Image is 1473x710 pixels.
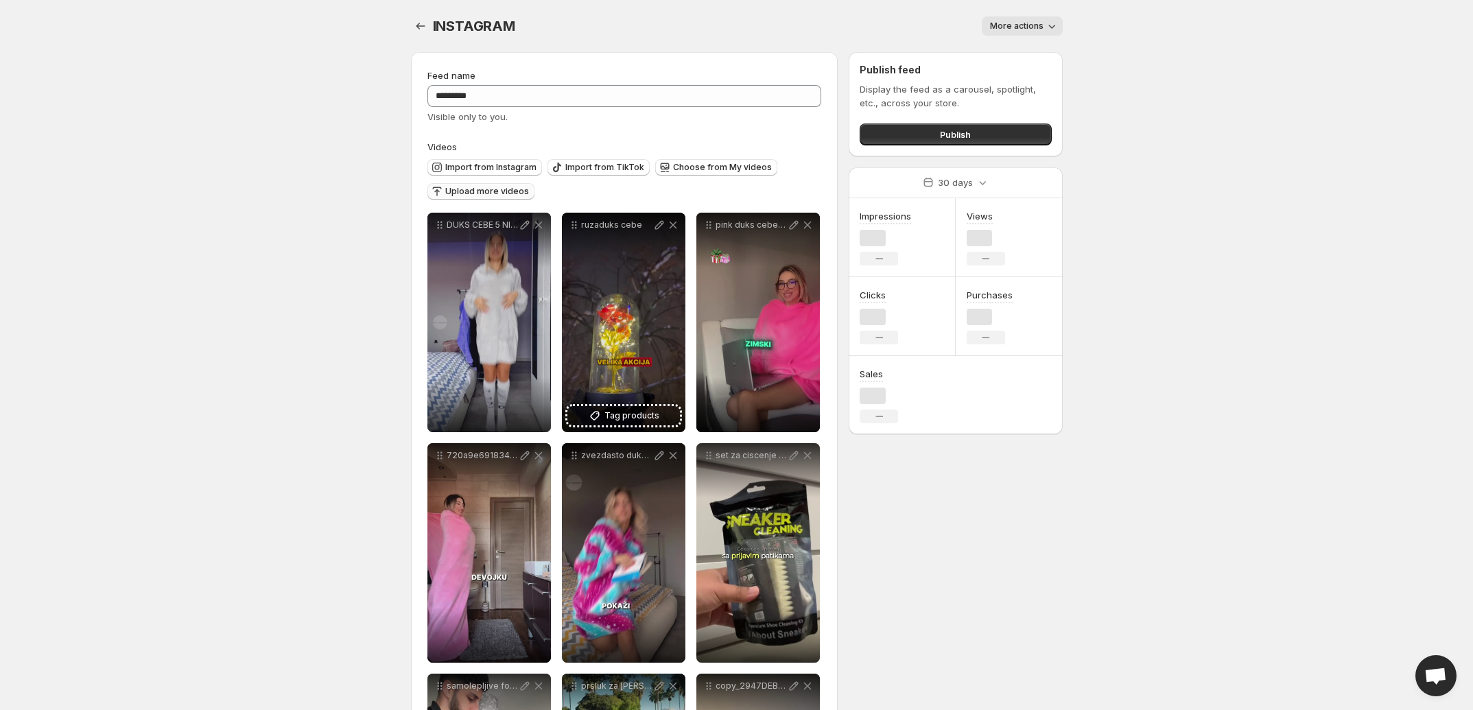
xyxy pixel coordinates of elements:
[427,141,457,152] span: Videos
[860,82,1051,110] p: Display the feed as a carousel, spotlight, etc., across your store.
[547,159,650,176] button: Import from TikTok
[1415,655,1457,696] div: Open chat
[655,159,777,176] button: Choose from My videos
[445,186,529,197] span: Upload more videos
[427,443,551,663] div: 720a9e6918344dbc9764c443d76f1e26
[433,18,515,34] span: INSTAGRAM
[567,406,680,425] button: Tag products
[696,213,820,432] div: pink duks cebe-prepravljeno
[982,16,1063,36] button: More actions
[581,220,652,230] p: ruzaduks cebe
[990,21,1044,32] span: More actions
[581,450,652,461] p: zvezdasto duks cebe
[562,443,685,663] div: zvezdasto duks cebe
[445,162,537,173] span: Import from Instagram
[604,409,659,423] span: Tag products
[427,111,508,122] span: Visible only to you.
[581,681,652,691] p: prsluk za [PERSON_NAME]
[565,162,644,173] span: Import from TikTok
[860,209,911,223] h3: Impressions
[716,450,787,461] p: set za ciscenje patika
[447,220,518,230] p: DUKS CEBE 5 NIJANSI
[447,450,518,461] p: 720a9e6918344dbc9764c443d76f1e26
[427,213,551,432] div: DUKS CEBE 5 NIJANSI
[860,123,1051,145] button: Publish
[427,70,475,81] span: Feed name
[411,16,430,36] button: Settings
[562,213,685,432] div: ruzaduks cebeTag products
[427,159,542,176] button: Import from Instagram
[716,220,787,230] p: pink duks cebe-prepravljeno
[940,128,971,141] span: Publish
[860,63,1051,77] h2: Publish feed
[716,681,787,691] p: copy_2947DEB7-DF8B-4B3C-8263-AEEB1C1B3B87
[673,162,772,173] span: Choose from My videos
[696,443,820,663] div: set za ciscenje patika
[860,288,886,302] h3: Clicks
[967,288,1013,302] h3: Purchases
[447,681,518,691] p: samolepljive folije prepravljeno
[427,183,534,200] button: Upload more videos
[860,367,883,381] h3: Sales
[967,209,993,223] h3: Views
[938,176,973,189] p: 30 days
